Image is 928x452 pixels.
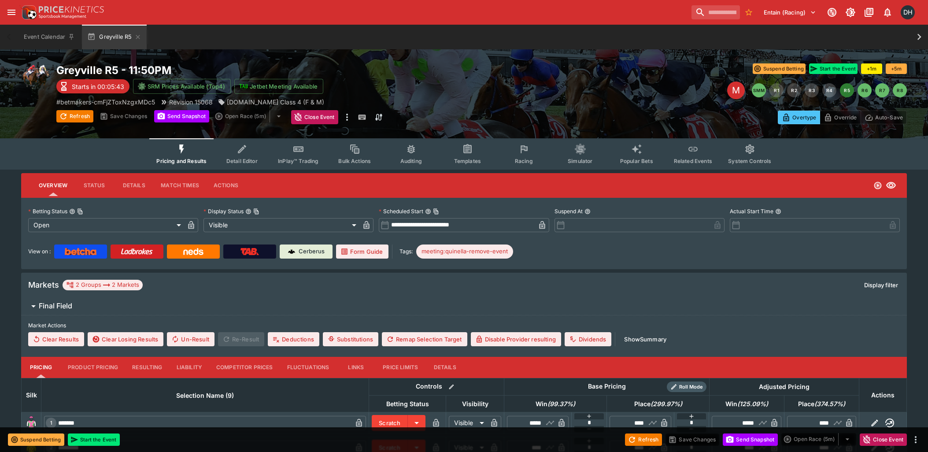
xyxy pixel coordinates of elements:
button: Suspend Betting [8,433,64,446]
p: Cerberus [299,247,325,256]
button: Greyville R5 [82,25,147,49]
button: Details [114,175,154,196]
button: Clear Results [28,332,84,346]
button: more [910,434,921,445]
button: Close Event [860,433,907,446]
img: jetbet-logo.svg [239,82,248,91]
div: split button [781,433,856,445]
span: Related Events [674,158,712,164]
button: Status [74,175,114,196]
div: Open [28,218,184,232]
h5: Markets [28,280,59,290]
div: Betting Target: cerberus [416,245,513,259]
span: Simulator [568,158,592,164]
button: No Bookmarks [742,5,756,19]
p: Overtype [792,113,816,122]
button: Event Calendar [18,25,80,49]
span: Win(99.37%) [526,399,585,409]
em: ( 125.09 %) [737,399,768,409]
img: Betcha [65,248,96,255]
button: Fluctuations [280,357,336,378]
button: Dividends [565,332,611,346]
th: Silk [22,378,41,412]
span: System Controls [728,158,771,164]
p: Auto-Save [875,113,903,122]
button: R2 [787,83,801,97]
button: Clear Losing Results [88,332,163,346]
button: Substitutions [323,332,378,346]
span: Place(374.57%) [788,399,855,409]
button: Jetbet Meeting Available [234,79,323,94]
th: Actions [859,378,906,412]
button: Product Pricing [61,357,125,378]
button: Notifications [880,4,895,20]
button: Un-Result [167,332,214,346]
button: R6 [858,83,872,97]
span: InPlay™ Trading [278,158,318,164]
img: runner 1 [24,416,38,430]
em: ( 299.97 %) [651,399,682,409]
a: Cerberus [280,245,333,259]
button: +5m [886,63,907,74]
button: ShowSummary [619,332,672,346]
div: David Howard [901,5,915,19]
button: Copy To Clipboard [433,208,439,215]
button: Refresh [56,110,93,122]
p: Display Status [203,207,244,215]
div: Base Pricing [584,381,629,392]
button: Select Tenant [758,5,821,19]
button: Connected to PK [824,4,840,20]
span: Auditing [400,158,422,164]
button: Suspend At [584,208,591,215]
div: Visible [203,218,359,232]
em: ( 374.57 %) [814,399,845,409]
p: Override [834,113,857,122]
button: Suspend Betting [753,63,806,74]
button: R3 [805,83,819,97]
img: PriceKinetics Logo [19,4,37,21]
button: +1m [861,63,882,74]
div: Start From [778,111,907,124]
p: Suspend At [555,207,583,215]
button: Bulk edit [446,381,457,393]
span: Racing [515,158,533,164]
button: more [342,110,352,124]
span: Win(125.09%) [716,399,778,409]
span: 1 [48,420,54,426]
nav: pagination navigation [752,83,907,97]
div: Event type filters [149,138,778,170]
button: Toggle light/dark mode [843,4,858,20]
div: 2 Groups 2 Markets [66,280,139,290]
div: Show/hide Price Roll mode configuration. [667,382,706,392]
button: Send Snapshot [723,433,778,446]
a: Form Guide [336,245,388,259]
button: R8 [893,83,907,97]
span: meeting:quinella-remove-event [416,247,513,256]
img: PriceKinetics [39,6,104,13]
button: Details [425,357,465,378]
img: Sportsbook Management [39,15,86,19]
img: Cerberus [288,248,295,255]
button: Remap Selection Target [382,332,467,346]
div: Visible [449,416,487,430]
span: Place(299.97%) [625,399,692,409]
th: Adjusted Pricing [709,378,859,395]
span: Bulk Actions [338,158,371,164]
button: Overview [32,175,74,196]
button: open drawer [4,4,19,20]
button: Override [820,111,861,124]
button: Start the Event [68,433,120,446]
button: David Howard [898,3,917,22]
span: Betting Status [377,399,439,409]
p: [DOMAIN_NAME] Class 4 (F & M) [227,97,324,107]
label: Market Actions [28,319,900,332]
div: split button [213,110,288,122]
th: Controls [369,378,504,395]
span: Re-Result [218,332,264,346]
button: Liability [170,357,209,378]
button: Pricing [21,357,61,378]
button: Links [336,357,376,378]
button: Match Times [154,175,206,196]
button: Deductions [268,332,319,346]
